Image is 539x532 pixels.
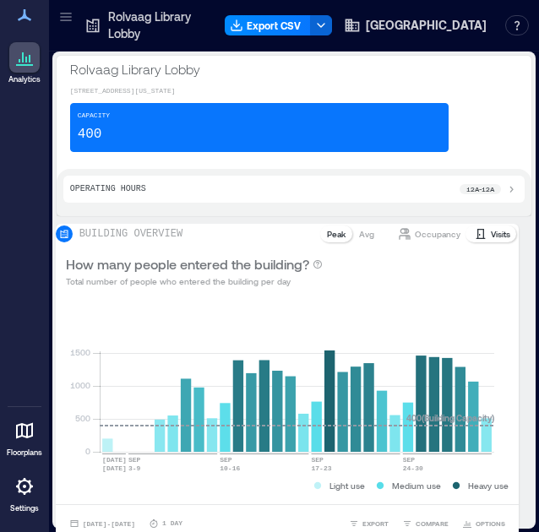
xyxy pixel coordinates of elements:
button: Export CSV [225,15,311,35]
p: Heavy use [468,479,509,492]
text: [DATE] [102,464,127,472]
tspan: 500 [74,413,90,423]
button: [DATE]-[DATE] [66,515,139,532]
p: 12a - 12a [466,184,494,194]
tspan: 0 [84,446,90,456]
p: Medium use [392,479,441,492]
span: [GEOGRAPHIC_DATA] [366,17,487,34]
p: Floorplans [7,448,42,458]
button: EXPORT [346,515,392,532]
p: Light use [329,479,365,492]
p: Analytics [8,74,41,84]
tspan: 1500 [69,347,90,357]
a: Analytics [3,37,46,90]
button: COMPARE [399,515,452,532]
text: 24-30 [402,464,422,472]
text: 10-16 [220,464,240,472]
p: [STREET_ADDRESS][US_STATE] [70,86,449,96]
text: 17-23 [311,464,331,472]
span: OPTIONS [476,518,505,529]
p: Visits [491,227,510,241]
p: Operating Hours [70,182,146,196]
text: 3-9 [128,464,141,472]
p: 400 [78,124,102,144]
p: Capacity [78,111,110,121]
p: Settings [10,503,39,513]
button: OPTIONS [459,515,509,532]
a: Settings [4,466,45,518]
p: Rolvaag Library Lobby [70,59,449,79]
p: Avg [359,227,374,241]
p: Peak [327,227,346,241]
span: COMPARE [416,518,449,529]
text: SEP [220,456,232,464]
p: 1 Day [162,518,182,529]
text: SEP [128,456,141,464]
p: Rolvaag Library Lobby [108,8,206,42]
p: Occupancy [415,227,460,241]
p: BUILDING OVERVIEW [79,227,182,241]
p: Total number of people who entered the building per day [66,274,323,288]
text: SEP [311,456,324,464]
span: [DATE] - [DATE] [83,520,135,528]
tspan: 1000 [69,380,90,390]
button: [GEOGRAPHIC_DATA] [339,12,492,39]
span: EXPORT [362,518,389,529]
text: SEP [402,456,415,464]
p: How many people entered the building? [66,254,309,274]
text: [DATE] [102,456,127,464]
a: Floorplans [2,410,47,463]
